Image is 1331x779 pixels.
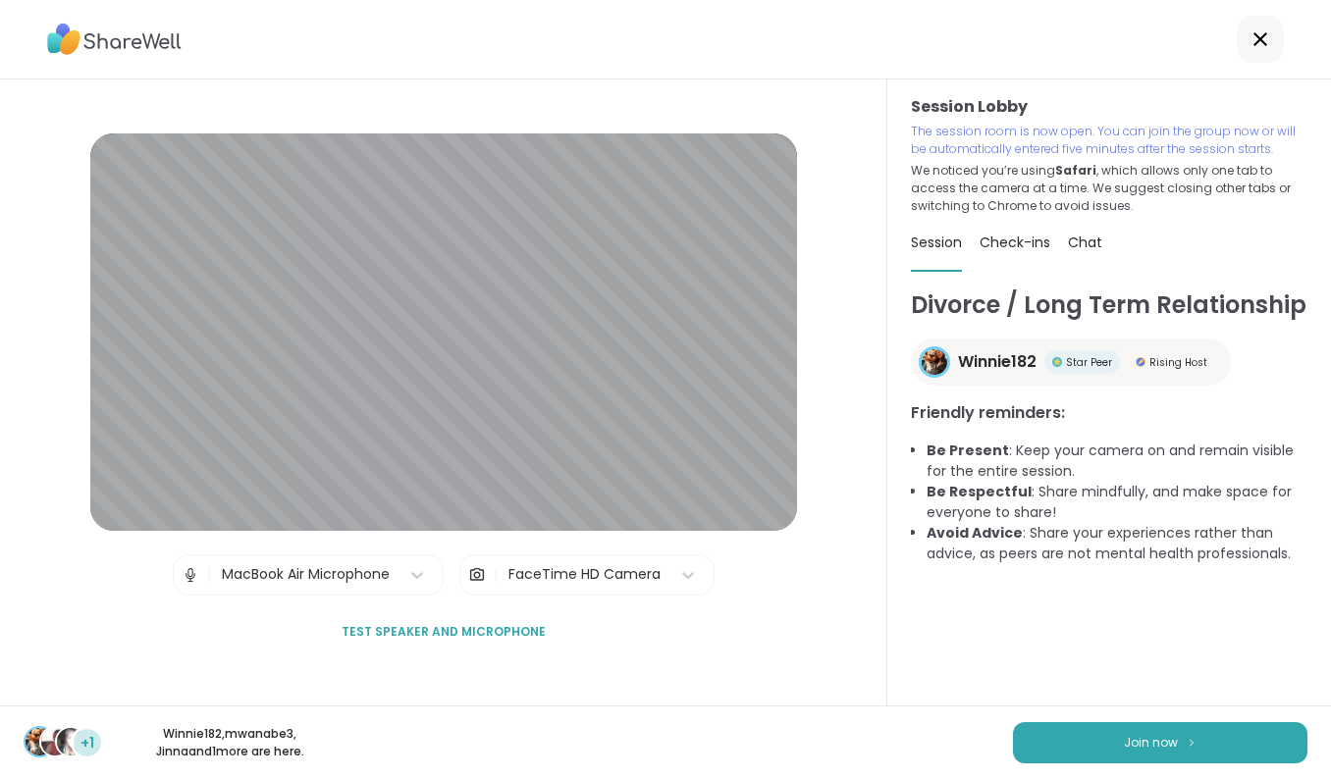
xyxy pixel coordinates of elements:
[922,349,947,375] img: Winnie182
[927,523,1023,543] b: Avoid Advice
[1013,722,1307,763] button: Join now
[958,350,1037,374] span: Winnie182
[927,482,1307,523] li: : Share mindfully, and make space for everyone to share!
[927,441,1009,460] b: Be Present
[41,728,69,755] img: mwanabe3
[26,728,53,755] img: Winnie182
[980,233,1050,252] span: Check-ins
[120,725,340,760] p: Winnie182 , mwanabe3 , Jinna and 1 more are here.
[222,564,390,585] div: MacBook Air Microphone
[927,523,1307,564] li: : Share your experiences rather than advice, as peers are not mental health professionals.
[80,733,94,753] span: +1
[911,162,1307,215] p: We noticed you’re using , which allows only one tab to access the camera at a time. We suggest cl...
[911,401,1307,425] h3: Friendly reminders:
[911,123,1307,158] p: The session room is now open. You can join the group now or will be automatically entered five mi...
[494,555,499,595] span: |
[911,338,1231,386] a: Winnie182Winnie182Star PeerStar PeerRising HostRising Host
[508,564,661,585] div: FaceTime HD Camera
[1149,355,1207,370] span: Rising Host
[57,728,84,755] img: Jinna
[1066,355,1112,370] span: Star Peer
[911,233,962,252] span: Session
[207,555,212,595] span: |
[342,623,546,641] span: Test speaker and microphone
[1055,162,1096,179] b: Safari
[1186,737,1198,748] img: ShareWell Logomark
[927,482,1032,501] b: Be Respectful
[1068,233,1102,252] span: Chat
[911,287,1307,323] h1: Divorce / Long Term Relationship
[927,441,1307,482] li: : Keep your camera on and remain visible for the entire session.
[1136,357,1145,367] img: Rising Host
[334,611,554,652] button: Test speaker and microphone
[1052,357,1062,367] img: Star Peer
[47,17,182,62] img: ShareWell Logo
[911,95,1307,119] h3: Session Lobby
[1124,734,1178,752] span: Join now
[182,555,199,595] img: Microphone
[468,555,486,595] img: Camera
